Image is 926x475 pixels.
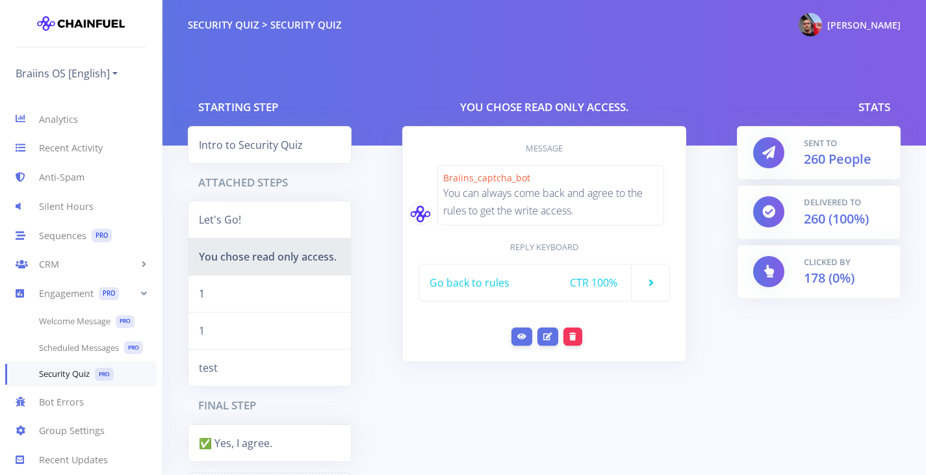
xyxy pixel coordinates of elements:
[37,10,125,36] img: chainfuel-logo
[198,174,288,191] h3: Attached Steps
[460,99,629,116] h3: You chose read only access.
[188,201,352,238] a: Let's Go!
[804,150,871,168] a: 260 People
[99,287,119,301] span: PRO
[570,275,617,290] span: CTR 100%
[198,397,256,414] h3: Final Step
[188,238,352,276] a: You chose read only access.
[804,210,869,227] a: 260 (100%)
[409,205,431,223] img: Chainfuel Botler
[5,361,157,388] a: Security QuizPRO
[95,368,114,381] span: PRO
[443,171,659,185] div: Braiins_captcha_bot
[443,185,659,220] p: You can always come back and agree to the rules to get the write access.
[124,341,143,354] span: PRO
[188,18,342,32] div: Security Quiz > Security Quiz
[804,196,884,209] h5: Delivered To
[116,315,135,328] span: PRO
[799,13,822,36] img: @MilenkoRebic Photo
[510,241,578,253] small: Reply Keyboard
[188,424,352,462] a: ✅ Yes, I agree.
[16,63,118,84] a: Braiins OS [English]
[188,275,352,313] a: 1
[804,137,884,150] h5: Sent To
[188,349,352,387] a: test
[804,256,884,269] h5: Clicked by
[198,99,278,116] h3: Starting Step
[430,275,509,290] span: Go back to rules
[858,99,890,116] h3: Stats
[526,142,563,155] small: Message
[188,126,352,164] a: Intro to Security Quiz
[804,269,855,287] a: 178 (0%)
[788,10,901,39] a: @MilenkoRebic Photo [PERSON_NAME]
[827,19,901,31] span: [PERSON_NAME]
[92,229,112,242] span: PRO
[188,312,352,350] a: 1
